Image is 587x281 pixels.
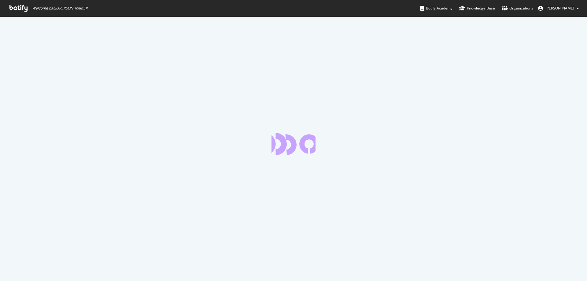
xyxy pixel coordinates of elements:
div: Botify Academy [420,5,452,11]
div: Knowledge Base [459,5,495,11]
div: Organizations [502,5,533,11]
div: animation [271,133,316,155]
span: Welcome back, [PERSON_NAME] ! [32,6,87,11]
span: Axel Roth [545,6,574,11]
button: [PERSON_NAME] [533,3,584,13]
